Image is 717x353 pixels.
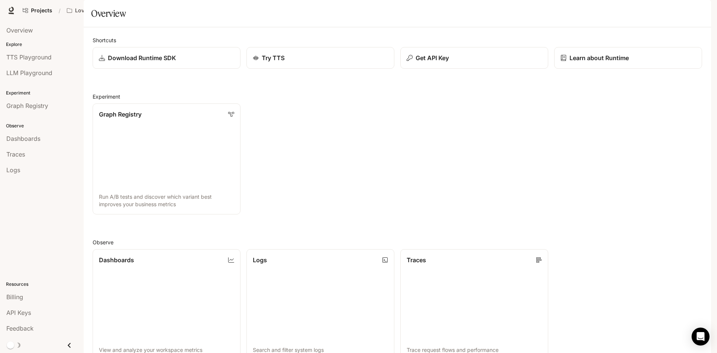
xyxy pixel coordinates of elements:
h2: Shortcuts [93,36,702,44]
p: Dashboards [99,256,134,264]
p: Download Runtime SDK [108,53,176,62]
span: Projects [31,7,52,14]
a: Try TTS [246,47,394,69]
a: Graph RegistryRun A/B tests and discover which variant best improves your business metrics [93,103,240,214]
p: Run A/B tests and discover which variant best improves your business metrics [99,193,234,208]
h2: Experiment [93,93,702,100]
p: Logs [253,256,267,264]
button: Get API Key [400,47,548,69]
p: Get API Key [416,53,449,62]
div: Open Intercom Messenger [692,328,710,346]
h1: Overview [91,6,126,21]
p: Traces [407,256,426,264]
a: Learn about Runtime [554,47,702,69]
p: Learn about Runtime [569,53,629,62]
a: Go to projects [19,3,56,18]
p: Love Bird Cam [75,7,112,14]
p: Graph Registry [99,110,142,119]
button: All workspaces [63,3,124,18]
div: / [56,7,63,15]
a: Download Runtime SDK [93,47,240,69]
h2: Observe [93,238,702,246]
p: Try TTS [262,53,285,62]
